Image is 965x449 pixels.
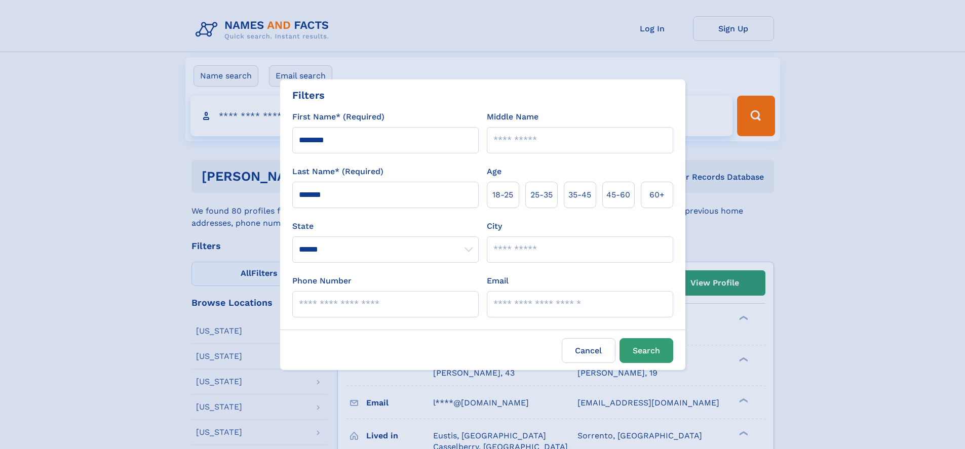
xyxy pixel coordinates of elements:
[487,275,509,287] label: Email
[492,189,513,201] span: 18‑25
[649,189,665,201] span: 60+
[568,189,591,201] span: 35‑45
[487,166,501,178] label: Age
[530,189,553,201] span: 25‑35
[487,220,502,232] label: City
[562,338,615,363] label: Cancel
[292,88,325,103] div: Filters
[487,111,538,123] label: Middle Name
[292,166,383,178] label: Last Name* (Required)
[606,189,630,201] span: 45‑60
[292,220,479,232] label: State
[620,338,673,363] button: Search
[292,111,384,123] label: First Name* (Required)
[292,275,352,287] label: Phone Number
